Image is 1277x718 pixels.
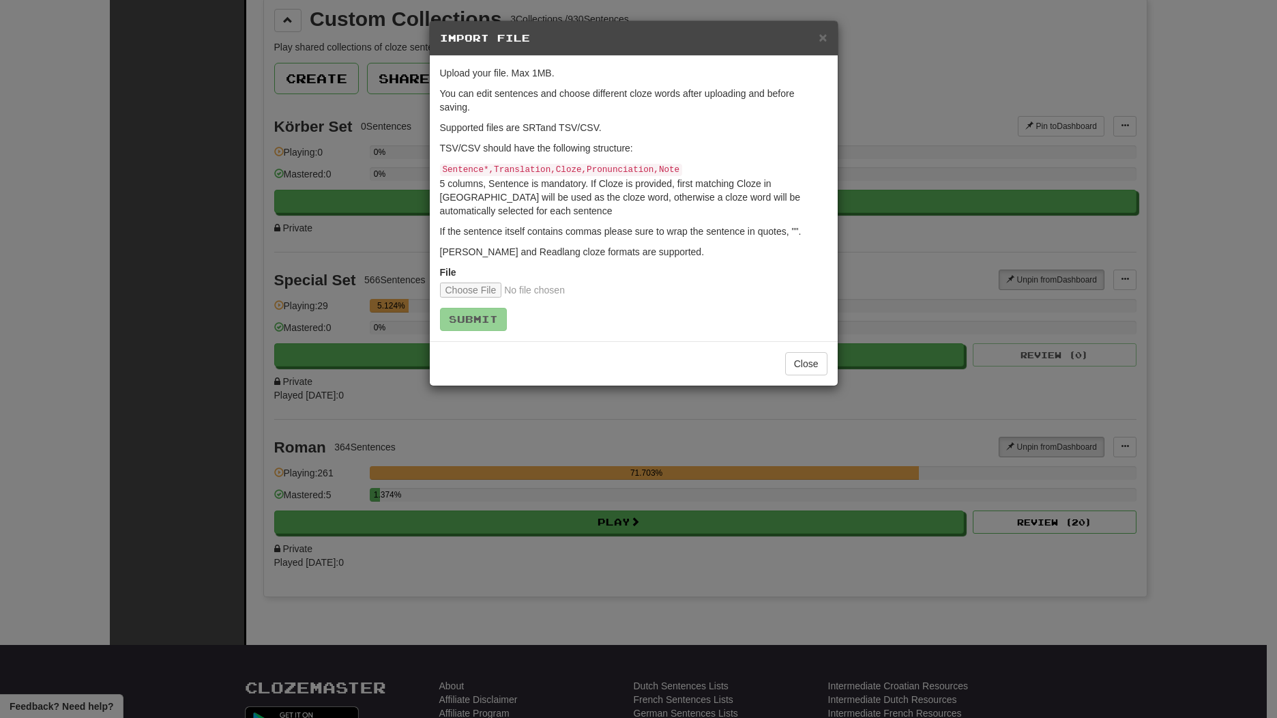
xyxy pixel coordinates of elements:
p: 5 columns, Sentence is mandatory. If Cloze is provided, first matching Cloze in [GEOGRAPHIC_DATA]... [440,162,827,218]
p: You can edit sentences and choose different cloze words after uploading and before saving. [440,87,827,114]
p: If the sentence itself contains commas please sure to wrap the sentence in quotes, "". [440,225,827,238]
button: Submit [440,308,507,331]
button: Close [785,352,827,375]
p: [PERSON_NAME] and Readlang cloze formats are supported. [440,245,827,259]
span: × [819,29,827,45]
p: Upload your file. Max 1MB. [440,66,827,80]
label: File [440,265,456,279]
h5: Import File [440,31,827,45]
code: Sentence*,Translation,Cloze,Pronunciation,Note [440,164,683,176]
p: TSV/CSV should have the following structure: [440,141,827,155]
p: Supported files are SRT and TSV/CSV. [440,121,827,134]
button: Close [819,30,827,44]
